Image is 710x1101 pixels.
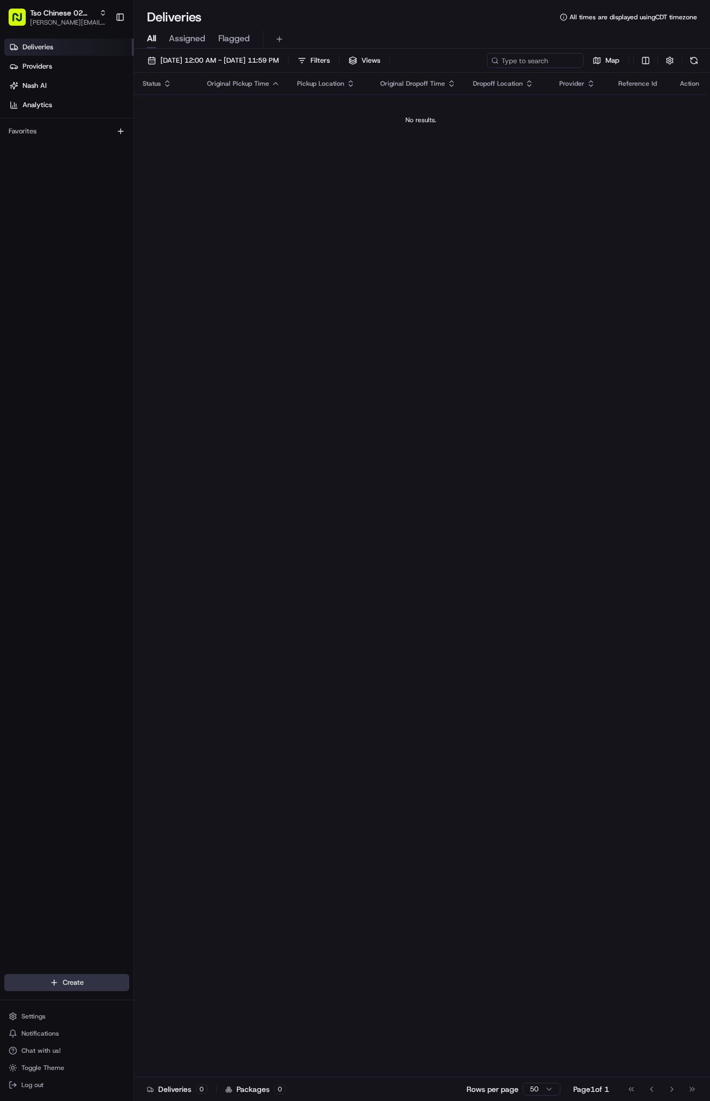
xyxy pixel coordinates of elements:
div: 0 [274,1084,286,1094]
div: Start new chat [48,102,176,113]
span: Flagged [218,32,250,45]
span: API Documentation [101,239,172,250]
img: 1736555255976-a54dd68f-1ca7-489b-9aae-adbdc363a1c4 [21,196,30,204]
button: [DATE] 12:00 AM - [DATE] 11:59 PM [143,53,284,68]
span: Notifications [21,1029,59,1038]
input: Clear [28,69,177,80]
p: Welcome 👋 [11,43,195,60]
div: 💻 [91,241,99,249]
span: [DATE] 12:00 AM - [DATE] 11:59 PM [160,56,279,65]
a: Deliveries [4,39,134,56]
div: Packages [225,1084,286,1095]
button: Tso Chinese 02 Arbor[PERSON_NAME][EMAIL_ADDRESS][DOMAIN_NAME] [4,4,111,30]
span: Providers [23,62,52,71]
span: Settings [21,1012,46,1021]
div: Page 1 of 1 [573,1084,609,1095]
span: [DATE] [122,195,144,204]
button: Start new chat [182,106,195,118]
span: Toggle Theme [21,1063,64,1072]
span: Nash AI [23,81,47,91]
span: [DATE] [149,166,171,175]
button: Create [4,974,129,991]
button: Toggle Theme [4,1060,129,1075]
span: Chat with us! [21,1046,61,1055]
span: Pickup Location [297,79,344,88]
span: Provider [559,79,585,88]
button: Map [588,53,624,68]
img: Antonia (Store Manager) [11,156,28,173]
button: Filters [293,53,335,68]
a: Providers [4,58,134,75]
span: Status [143,79,161,88]
span: Dropoff Location [473,79,523,88]
span: Original Dropoff Time [380,79,445,88]
div: 0 [196,1084,208,1094]
span: Filters [310,56,330,65]
div: Action [680,79,699,88]
button: [PERSON_NAME][EMAIL_ADDRESS][DOMAIN_NAME] [30,18,107,27]
button: Chat with us! [4,1043,129,1058]
img: Wisdom Oko [11,185,28,206]
button: Notifications [4,1026,129,1041]
button: Views [344,53,385,68]
div: Past conversations [11,139,72,148]
div: We're available if you need us! [48,113,147,122]
span: • [143,166,147,175]
span: Log out [21,1081,43,1089]
span: • [116,195,120,204]
span: Assigned [169,32,205,45]
span: Reference Id [618,79,657,88]
span: All [147,32,156,45]
span: Wisdom [PERSON_NAME] [33,195,114,204]
span: Analytics [23,100,52,110]
span: [PERSON_NAME] (Store Manager) [33,166,141,175]
span: Original Pickup Time [207,79,269,88]
button: Log out [4,1077,129,1092]
div: 📗 [11,241,19,249]
button: Refresh [686,53,701,68]
button: See all [166,137,195,150]
span: Create [63,978,84,987]
a: Nash AI [4,77,134,94]
div: Deliveries [147,1084,208,1095]
a: 💻API Documentation [86,235,176,254]
a: Powered byPylon [76,265,130,274]
img: 1736555255976-a54dd68f-1ca7-489b-9aae-adbdc363a1c4 [11,102,30,122]
span: Views [361,56,380,65]
span: Pylon [107,266,130,274]
div: No results. [138,116,704,124]
span: Deliveries [23,42,53,52]
p: Rows per page [467,1084,519,1095]
input: Type to search [487,53,583,68]
div: Favorites [4,123,129,140]
span: Map [605,56,619,65]
a: Analytics [4,96,134,114]
img: Nash [11,11,32,32]
a: 📗Knowledge Base [6,235,86,254]
h1: Deliveries [147,9,202,26]
img: 4281594248423_2fcf9dad9f2a874258b8_72.png [23,102,42,122]
span: All times are displayed using CDT timezone [570,13,697,21]
button: Tso Chinese 02 Arbor [30,8,95,18]
button: Settings [4,1009,129,1024]
span: Knowledge Base [21,239,82,250]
